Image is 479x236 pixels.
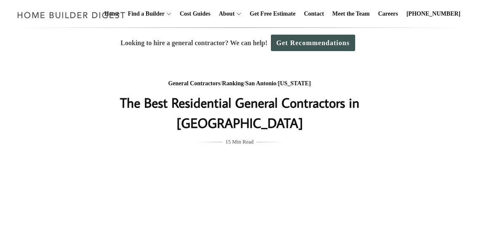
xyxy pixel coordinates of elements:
a: Contact [300,0,327,27]
a: [PHONE_NUMBER] [403,0,464,27]
a: General Contractors [168,80,220,87]
a: Careers [375,0,401,27]
a: Get Recommendations [271,35,355,51]
a: Get Free Estimate [246,0,299,27]
div: / / / [72,79,408,89]
h1: The Best Residential General Contractors in [GEOGRAPHIC_DATA] [72,92,408,133]
a: [US_STATE] [278,80,311,87]
span: 15 Min Read [225,137,254,146]
a: Home [101,0,123,27]
img: Home Builder Digest [13,7,129,23]
a: Cost Guides [177,0,214,27]
a: San Antonio [245,80,276,87]
a: Find a Builder [125,0,165,27]
a: Meet the Team [329,0,373,27]
a: About [215,0,234,27]
a: Ranking [222,80,244,87]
